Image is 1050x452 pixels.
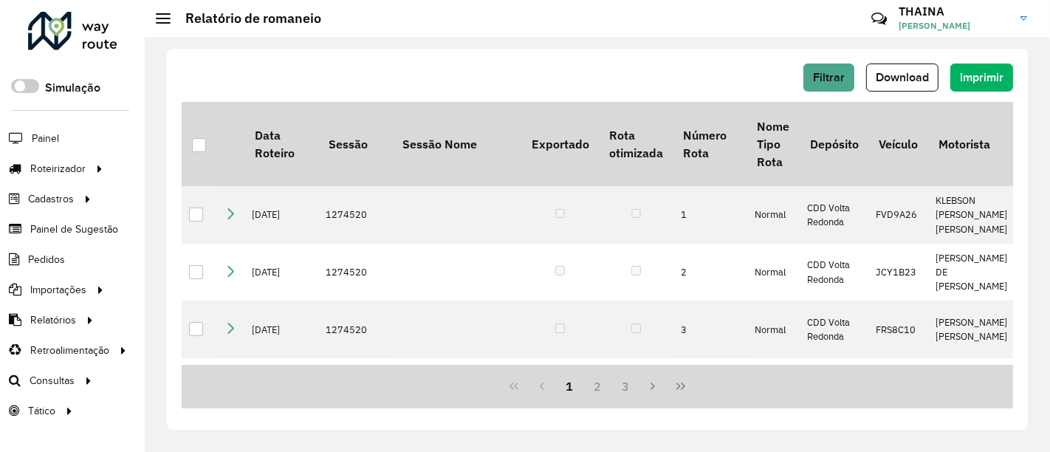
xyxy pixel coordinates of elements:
[869,301,928,358] td: FRS8C10
[800,244,868,301] td: CDD Volta Redonda
[928,301,1015,358] td: [PERSON_NAME] [PERSON_NAME]
[747,358,800,430] td: Normal
[928,244,1015,301] td: [PERSON_NAME] DE [PERSON_NAME]
[392,102,521,186] th: Sessão Nome
[960,71,1003,83] span: Imprimir
[803,64,854,92] button: Filtrar
[673,301,747,358] td: 3
[318,244,392,301] td: 1274520
[555,372,583,400] button: 1
[747,244,800,301] td: Normal
[800,301,868,358] td: CDD Volta Redonda
[318,102,392,186] th: Sessão
[869,102,928,186] th: Veículo
[813,71,845,83] span: Filtrar
[28,252,65,267] span: Pedidos
[928,102,1015,186] th: Motorista
[876,71,929,83] span: Download
[244,301,318,358] td: [DATE]
[28,191,74,207] span: Cadastros
[866,64,939,92] button: Download
[673,102,747,186] th: Número Rota
[599,102,673,186] th: Rota otimizada
[747,102,800,186] th: Nome Tipo Rota
[30,343,109,358] span: Retroalimentação
[30,161,86,177] span: Roteirizador
[747,301,800,358] td: Normal
[899,4,1009,18] h3: THAINA
[318,358,392,430] td: 1274520
[244,102,318,186] th: Data Roteiro
[673,358,747,430] td: 4
[673,186,747,244] td: 1
[800,102,868,186] th: Depósito
[928,358,1015,430] td: [PERSON_NAME] [PERSON_NAME]
[667,372,695,400] button: Last Page
[28,403,55,419] span: Tático
[30,312,76,328] span: Relatórios
[950,64,1013,92] button: Imprimir
[171,10,321,27] h2: Relatório de romaneio
[30,373,75,388] span: Consultas
[30,222,118,237] span: Painel de Sugestão
[800,186,868,244] td: CDD Volta Redonda
[244,244,318,301] td: [DATE]
[611,372,639,400] button: 3
[639,372,668,400] button: Next Page
[583,372,611,400] button: 2
[45,79,100,97] label: Simulação
[318,186,392,244] td: 1274520
[869,186,928,244] td: FVD9A26
[863,3,895,35] a: Contato Rápido
[928,186,1015,244] td: KLEBSON [PERSON_NAME] [PERSON_NAME]
[800,358,868,430] td: CDD Volta Redonda
[899,19,1009,32] span: [PERSON_NAME]
[869,358,928,430] td: FRU8E87
[869,244,928,301] td: JCY1B23
[318,301,392,358] td: 1274520
[30,282,86,298] span: Importações
[32,131,59,146] span: Painel
[747,186,800,244] td: Normal
[673,244,747,301] td: 2
[244,358,318,430] td: [DATE]
[244,186,318,244] td: [DATE]
[521,102,599,186] th: Exportado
